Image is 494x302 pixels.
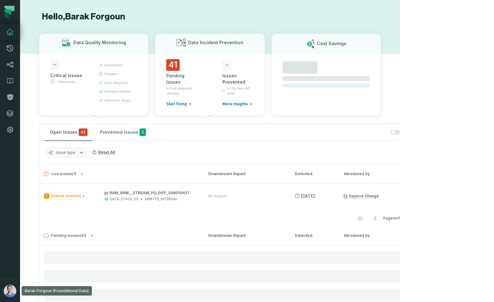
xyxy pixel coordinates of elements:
h3: Cost Savings [317,40,346,47]
div: Detected [295,233,332,238]
span: Severity [44,194,49,199]
span: In the last 90 days [227,86,253,96]
h3: Data Incident Prevention [188,39,243,46]
span: semantic bugs [104,98,131,103]
div: Barak Forgoun (Foundational Data) [22,286,92,295]
a: More insights [222,102,252,107]
div: Introduced by [344,233,400,238]
span: Pending Issues ( 41 ) [44,233,86,238]
button: Cost Savings [271,34,381,116]
div: No Impact [208,194,227,199]
nav: pagination [39,212,431,225]
span: Issue Type [43,192,87,200]
span: Start Fixing [166,102,187,107]
ul: Page 1 of 1 [353,212,431,225]
span: critical issues and errors combined [79,128,88,136]
div: Downstream Impact [208,233,284,238]
button: Go to first page [353,212,368,225]
button: Open Issues [45,124,93,141]
img: avatar of Barak Forgoun [4,285,16,297]
relative-time: Sep 12, 2025, 5:08 AM GMT+3 [301,193,315,199]
span: - [222,59,231,71]
span: 2 [140,128,146,136]
div: Show Muted [153,130,425,135]
span: 41 [166,59,180,71]
div: Live Issues(1) [39,183,431,226]
span: Issue type [56,150,75,155]
div: DATA_STACK_V2 [110,197,138,201]
span: data anomaly [104,80,128,85]
a: Explore Change [343,194,379,199]
span: in Pull Request checks [166,86,197,96]
span: freshness [104,63,123,68]
h1: Hello, Barak Forgoun [39,11,381,22]
button: Live Issues(1) [44,172,197,176]
button: Issue type [45,147,87,158]
button: Pending Issues(41) [44,233,197,238]
div: Critical Issues [50,72,87,79]
button: Data Incident Prevention41Pending Issuesin Pull Request checksStart Fixing-Issues PreventedIn the... [155,34,265,116]
p: RAW_RAW__STREAM_PG_DIFF_SNAPSHOT [104,190,197,195]
a: Start Fixing [166,102,191,107]
button: Prevented Issues [95,124,151,141]
div: Detected [295,171,332,177]
div: Pending Issues [166,73,197,85]
button: Data Quality Monitoring-Critical Issues1 Warningsfreshnessvolumedata anomalyschema healthsemantic... [39,34,149,116]
button: Reset All [89,147,117,157]
span: volume [104,71,117,76]
span: Live Issues ( 1 ) [44,172,76,176]
span: More insights [222,102,248,107]
button: Go to previous page [368,212,383,225]
div: AIRBYTE_INTERNAL [145,197,178,201]
span: schema health [104,89,131,94]
span: 1 Warnings [56,79,75,84]
div: Issues Prevented [222,73,253,85]
div: Introduced by [344,171,400,177]
span: - [50,59,59,70]
h3: Data Quality Monitoring [73,39,126,46]
div: Downstream Impact [208,171,284,177]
